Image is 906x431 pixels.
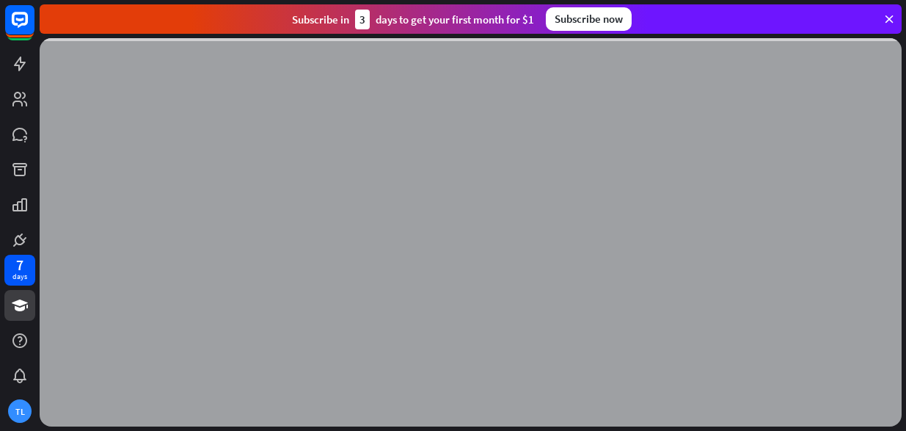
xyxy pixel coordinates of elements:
[546,7,632,31] div: Subscribe now
[4,255,35,286] a: 7 days
[16,258,23,272] div: 7
[8,399,32,423] div: TL
[292,10,534,29] div: Subscribe in days to get your first month for $1
[355,10,370,29] div: 3
[12,272,27,282] div: days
